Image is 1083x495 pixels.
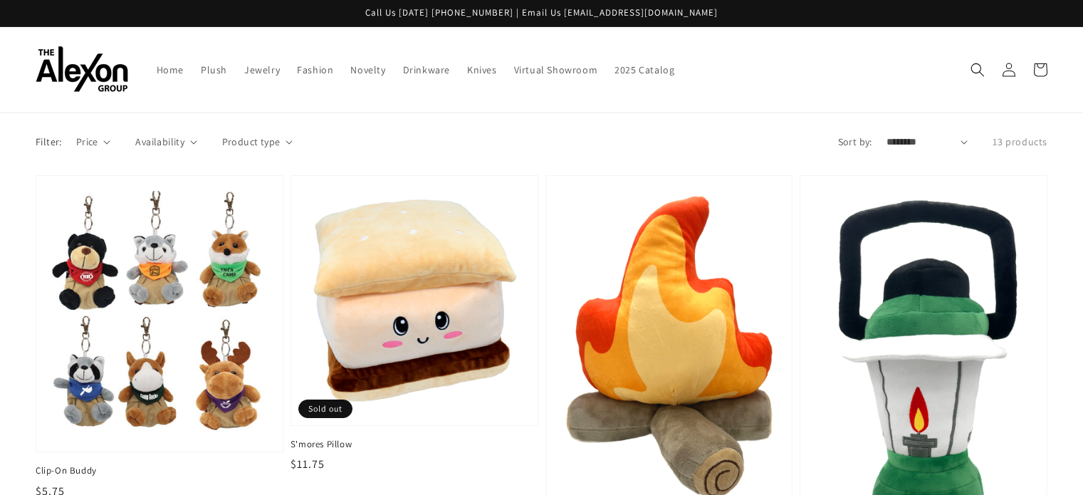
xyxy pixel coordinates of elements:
[236,55,288,85] a: Jewelry
[514,63,598,76] span: Virtual Showroom
[298,400,352,418] span: Sold out
[291,438,538,451] span: S'mores Pillow
[403,63,450,76] span: Drinkware
[606,55,683,85] a: 2025 Catalog
[157,63,184,76] span: Home
[350,63,385,76] span: Novelty
[148,55,192,85] a: Home
[838,135,872,150] label: Sort by:
[993,135,1047,150] p: 13 products
[614,63,674,76] span: 2025 Catalog
[76,135,98,150] span: Price
[288,55,342,85] a: Fashion
[506,55,607,85] a: Virtual Showroom
[36,135,62,150] p: Filter:
[51,190,268,438] img: Clip-On Buddy
[36,46,128,93] img: The Alexon Group
[342,55,394,85] a: Novelty
[222,135,281,150] span: Product type
[201,63,227,76] span: Plush
[36,464,283,477] span: Clip-On Buddy
[962,54,993,85] summary: Search
[459,55,506,85] a: Knives
[244,63,280,76] span: Jewelry
[192,55,236,85] a: Plush
[222,135,293,150] summary: Product type
[394,55,459,85] a: Drinkware
[291,175,538,474] a: S'mores Pillow S'mores Pillow $11.75
[467,63,497,76] span: Knives
[297,63,333,76] span: Fashion
[135,135,184,150] span: Availability
[135,135,197,150] summary: Availability
[291,457,325,471] span: $11.75
[305,190,523,411] img: S'mores Pillow
[76,135,111,150] summary: Price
